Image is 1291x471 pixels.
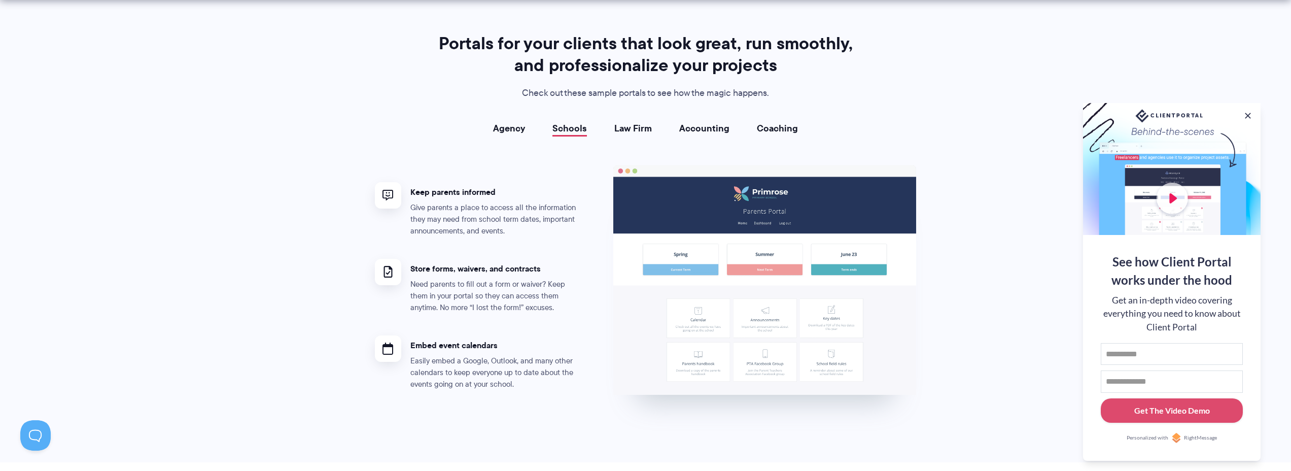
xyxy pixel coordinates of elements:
[614,123,652,133] a: Law Firm
[1171,433,1181,443] img: Personalized with RightMessage
[410,355,583,390] p: Easily embed a Google, Outlook, and many other calendars to keep everyone up to date about the ev...
[1134,405,1210,417] div: Get The Video Demo
[410,340,583,351] h4: Embed event calendars
[552,123,587,133] a: Schools
[434,32,857,76] h2: Portals for your clients that look great, run smoothly, and professionalize your projects
[679,123,729,133] a: Accounting
[1101,398,1243,423] button: Get The Video Demo
[20,420,51,451] iframe: Toggle Customer Support
[493,123,525,133] a: Agency
[1101,294,1243,334] div: Get an in-depth video covering everything you need to know about Client Portal
[757,123,798,133] a: Coaching
[1127,434,1168,442] span: Personalized with
[434,86,857,101] p: Check out these sample portals to see how the magic happens.
[410,202,583,237] p: Give parents a place to access all the information they may need from school term dates, importan...
[410,187,583,197] h4: Keep parents informed
[410,263,583,274] h4: Store forms, waivers, and contracts
[1101,433,1243,443] a: Personalized withRightMessage
[1101,253,1243,289] div: See how Client Portal works under the hood
[1184,434,1217,442] span: RightMessage
[410,279,583,314] p: Need parents to fill out a form or waiver? Keep them in your portal so they can access them anyti...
